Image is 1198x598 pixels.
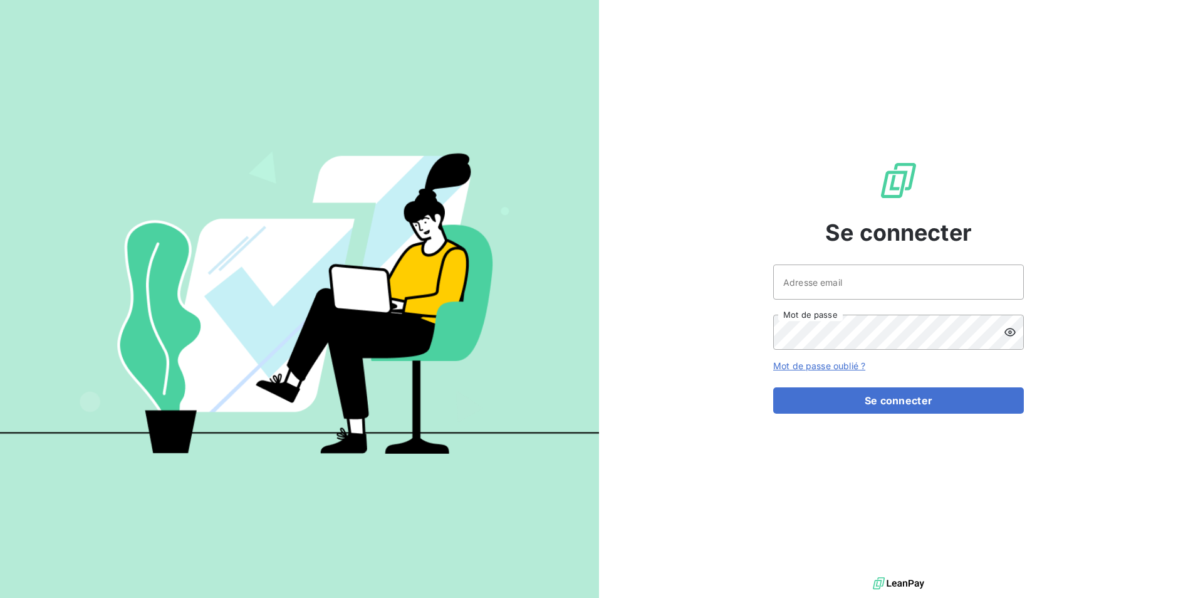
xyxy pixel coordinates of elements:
[825,216,972,249] span: Se connecter
[773,265,1024,300] input: placeholder
[878,160,919,201] img: Logo LeanPay
[873,574,924,593] img: logo
[773,360,865,371] a: Mot de passe oublié ?
[773,387,1024,414] button: Se connecter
